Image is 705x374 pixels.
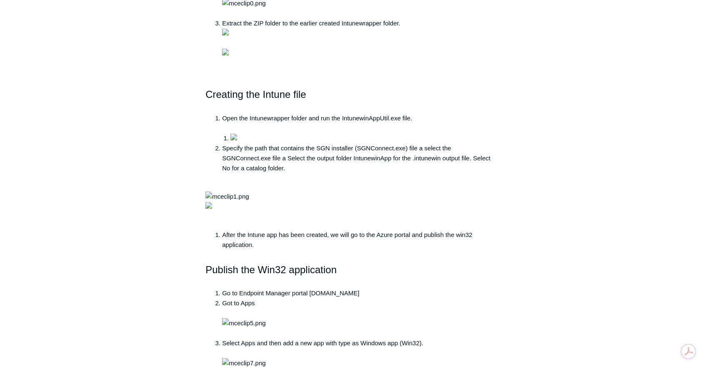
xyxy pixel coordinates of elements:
[222,143,500,173] li: Specify the path that contains the SGN installer (SGNConnect.exe) file a select the SGNConnect.ex...
[222,29,229,35] img: 19107733848979
[222,358,265,368] img: mceclip7.png
[222,113,500,143] li: Open the Intunewrapper folder and run the IntunewinAppUtil.exe file.
[205,202,212,209] img: 19107640408979
[222,298,500,338] li: Got to Apps
[230,134,237,140] img: 19107815753875
[205,89,306,100] span: Creating the Intune file
[205,264,337,275] span: Publish the Win32 application
[222,318,265,328] img: mceclip5.png
[222,288,500,298] li: Go to Endpoint Manager portal [DOMAIN_NAME]
[205,192,249,202] img: mceclip1.png
[222,18,500,58] li: Extract the ZIP folder to the earlier created Intunewrapper folder.
[222,230,500,250] li: After the Intune app has been created, we will go to the Azure portal and publish the win32 appli...
[222,49,229,55] img: 19107754673427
